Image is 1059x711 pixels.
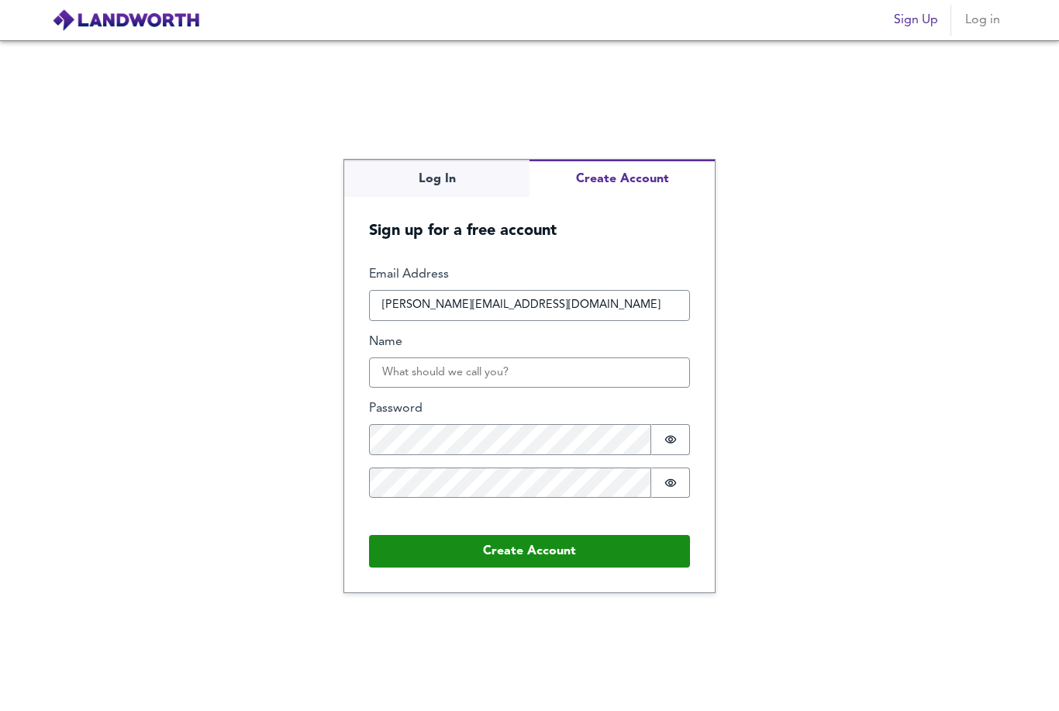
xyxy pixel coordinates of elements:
[369,266,690,284] label: Email Address
[369,535,690,568] button: Create Account
[651,424,690,455] button: Show password
[369,333,690,351] label: Name
[369,357,690,388] input: What should we call you?
[651,468,690,499] button: Show password
[894,9,938,31] span: Sign Up
[344,197,715,241] h5: Sign up for a free account
[888,5,944,36] button: Sign Up
[369,400,690,418] label: Password
[529,160,715,198] button: Create Account
[964,9,1001,31] span: Log in
[344,160,529,198] button: Log In
[369,290,690,321] input: How can we reach you?
[52,9,200,32] img: logo
[957,5,1007,36] button: Log in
